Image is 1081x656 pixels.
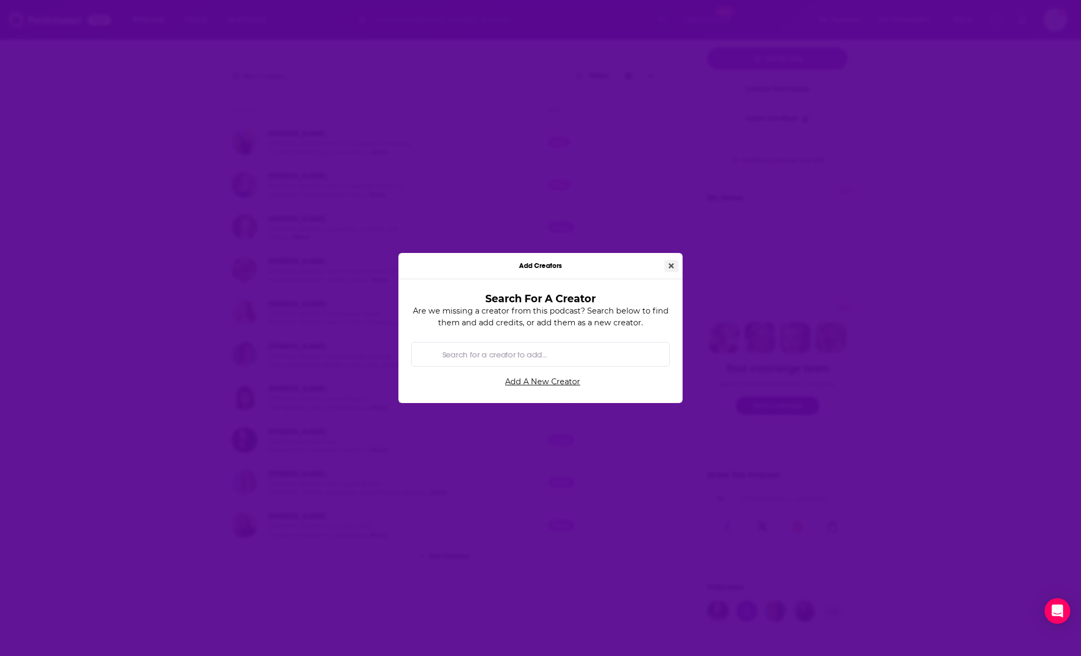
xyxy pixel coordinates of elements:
button: Close [664,260,678,272]
a: Add A New Creator [416,373,670,391]
h3: Search For A Creator [428,292,653,305]
div: Add Creators [398,253,683,279]
div: Search by entity type [411,342,670,367]
input: Search for a creator to add... [438,342,661,366]
p: Are we missing a creator from this podcast? Search below to find them and add credits, or add the... [411,305,670,329]
div: Open Intercom Messenger [1045,598,1070,624]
